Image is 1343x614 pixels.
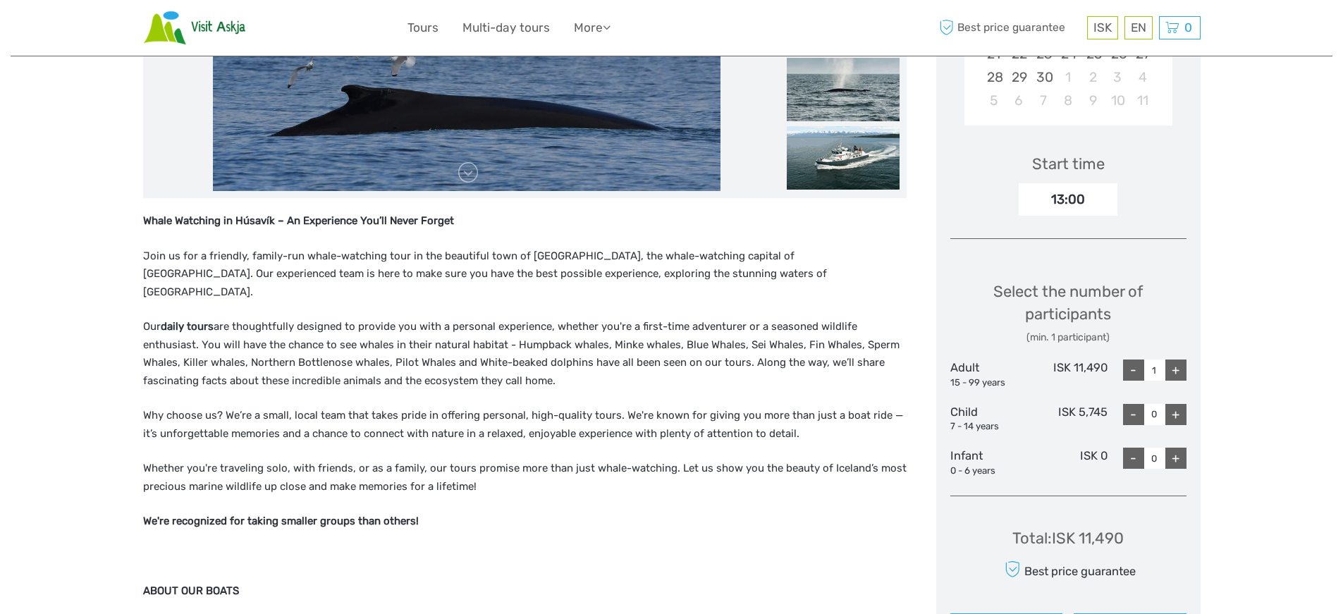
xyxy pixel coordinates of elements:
div: Choose Monday, October 6th, 2025 [1006,89,1031,112]
div: ISK 5,745 [1029,404,1108,434]
p: Why choose us? We’re a small, local team that takes pride in offering personal, high-quality tour... [143,407,907,443]
img: Scandinavian Travel [143,11,246,45]
strong: We're recognized for taking smaller groups than others! [143,515,419,527]
div: Choose Thursday, October 9th, 2025 [1081,89,1105,112]
div: EN [1124,16,1153,39]
div: (min. 1 participant) [950,331,1186,345]
div: Adult [950,360,1029,389]
div: + [1165,404,1186,425]
div: Total : ISK 11,490 [1012,527,1124,549]
button: Open LiveChat chat widget [162,22,179,39]
div: Best price guarantee [1000,557,1135,582]
div: Choose Wednesday, October 1st, 2025 [1055,66,1080,89]
div: Child [950,404,1029,434]
div: Choose Thursday, October 2nd, 2025 [1081,66,1105,89]
p: Whether you're traveling solo, with friends, or as a family, our tours promise more than just wha... [143,460,907,496]
div: Choose Wednesday, October 8th, 2025 [1055,89,1080,112]
div: 7 - 14 years [950,420,1029,434]
div: - [1123,360,1144,381]
div: Choose Sunday, September 28th, 2025 [981,66,1006,89]
img: f40193224df1472d9c70da4fd7133233_slider_thumbnail.png [787,126,900,190]
span: 0 [1182,20,1194,35]
div: Choose Tuesday, October 7th, 2025 [1031,89,1055,112]
div: Choose Monday, September 29th, 2025 [1006,66,1031,89]
div: Start time [1032,153,1105,175]
p: Join us for a friendly, family-run whale-watching tour in the beautiful town of [GEOGRAPHIC_DATA]... [143,247,907,302]
div: Choose Saturday, October 4th, 2025 [1130,66,1155,89]
p: We're away right now. Please check back later! [20,25,159,36]
div: Choose Friday, October 3rd, 2025 [1105,66,1130,89]
img: 6e4865616c7a4062a6c174e228b58825_slider_thumbnail.jpeg [787,58,900,121]
div: + [1165,448,1186,469]
div: ISK 11,490 [1029,360,1108,389]
div: Select the number of participants [950,281,1186,345]
span: Best price guarantee [936,16,1084,39]
a: Tours [407,18,439,38]
strong: Whale Watching in Húsavík – An Experience You’ll Never Forget [143,214,454,227]
div: Choose Saturday, October 11th, 2025 [1130,89,1155,112]
div: - [1123,448,1144,469]
div: ISK 0 [1029,448,1108,477]
div: 13:00 [1019,183,1117,216]
strong: daily tours [161,320,214,333]
div: Choose Sunday, October 5th, 2025 [981,89,1006,112]
div: Choose Tuesday, September 30th, 2025 [1031,66,1055,89]
strong: ABOUT OUR BOATS [143,584,239,597]
div: + [1165,360,1186,381]
div: - [1123,404,1144,425]
p: Our are thoughtfully designed to provide you with a personal experience, whether you're a first-t... [143,318,907,390]
div: 0 - 6 years [950,465,1029,478]
div: 15 - 99 years [950,376,1029,390]
a: More [574,18,611,38]
a: Multi-day tours [462,18,550,38]
div: Choose Friday, October 10th, 2025 [1105,89,1130,112]
span: ISK [1093,20,1112,35]
div: Infant [950,448,1029,477]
